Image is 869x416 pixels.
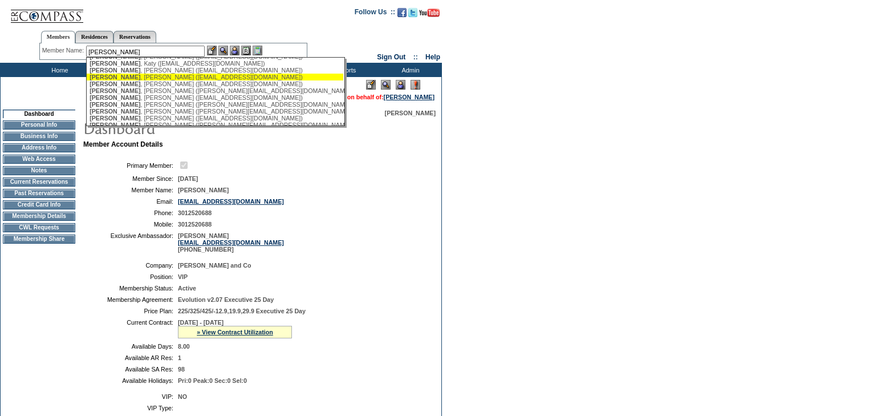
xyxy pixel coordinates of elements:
td: Web Access [3,155,75,164]
td: Past Reservations [3,189,75,198]
td: Position: [88,273,173,280]
span: [PERSON_NAME] [90,60,140,67]
div: , [PERSON_NAME] ([EMAIL_ADDRESS][DOMAIN_NAME]) [90,80,340,87]
div: , [PERSON_NAME] ([EMAIL_ADDRESS][DOMAIN_NAME]) [90,94,340,101]
div: , [PERSON_NAME] ([EMAIL_ADDRESS][DOMAIN_NAME]) [90,67,340,74]
img: b_edit.gif [207,46,217,55]
img: pgTtlDashboard.gif [83,116,311,139]
span: You are acting on behalf of: [304,94,434,100]
span: [DATE] [178,175,198,182]
td: Current Contract: [88,319,173,338]
div: , Katy ([EMAIL_ADDRESS][DOMAIN_NAME]) [90,60,340,67]
img: b_calculator.gif [253,46,262,55]
span: [PERSON_NAME] [PHONE_NUMBER] [178,232,284,253]
td: Available Holidays: [88,377,173,384]
td: Primary Member: [88,160,173,171]
img: Reservations [241,46,251,55]
td: VIP: [88,393,173,400]
img: Impersonate [230,46,239,55]
a: Reservations [113,31,156,43]
img: Follow us on Twitter [408,8,417,17]
span: [PERSON_NAME] [90,74,140,80]
div: Member Name: [42,46,86,55]
td: Membership Status: [88,285,173,292]
a: Follow us on Twitter [408,11,417,18]
td: CWL Requests [3,223,75,232]
a: Become our fan on Facebook [397,11,407,18]
img: View [218,46,228,55]
img: Impersonate [396,80,405,90]
span: [PERSON_NAME] [90,80,140,87]
b: Member Account Details [83,140,163,148]
span: [PERSON_NAME] [90,108,140,115]
span: [PERSON_NAME] [90,115,140,122]
td: Address Info [3,143,75,152]
img: Log Concern/Member Elevation [411,80,420,90]
span: [PERSON_NAME] [90,67,140,74]
span: 3012520688 [178,221,212,228]
td: Mobile: [88,221,173,228]
div: , [PERSON_NAME] ([EMAIL_ADDRESS][DOMAIN_NAME]) [90,74,340,80]
span: 98 [178,366,185,373]
span: VIP [178,273,188,280]
td: Member Since: [88,175,173,182]
td: Personal Info [3,120,75,130]
div: , [PERSON_NAME] ([PERSON_NAME][EMAIL_ADDRESS][DOMAIN_NAME]) [90,108,340,115]
td: Phone: [88,209,173,216]
span: [PERSON_NAME] [178,187,229,193]
a: » View Contract Utilization [197,329,273,336]
span: [PERSON_NAME] [90,87,140,94]
span: 1 [178,354,181,361]
span: 225/325/425/-12.9,19.9,29.9 Executive 25 Day [178,308,306,314]
td: Membership Details [3,212,75,221]
td: Business Info [3,132,75,141]
a: Residences [75,31,113,43]
td: Membership Share [3,235,75,244]
span: :: [413,53,418,61]
a: Help [425,53,440,61]
td: Dashboard [3,110,75,118]
span: [PERSON_NAME] [385,110,436,116]
td: Credit Card Info [3,200,75,209]
span: Active [178,285,196,292]
td: Available SA Res: [88,366,173,373]
img: Edit Mode [366,80,376,90]
td: Admin [376,63,442,77]
a: Sign Out [377,53,405,61]
span: [DATE] - [DATE] [178,319,224,326]
img: Subscribe to our YouTube Channel [419,9,440,17]
img: View Mode [381,80,391,90]
div: , [PERSON_NAME] ([PERSON_NAME][EMAIL_ADDRESS][DOMAIN_NAME]) [90,122,340,128]
span: [PERSON_NAME] [90,94,140,101]
td: Follow Us :: [355,7,395,21]
td: Available AR Res: [88,354,173,361]
a: [PERSON_NAME] [384,94,434,100]
span: NO [178,393,187,400]
a: [EMAIL_ADDRESS][DOMAIN_NAME] [178,239,284,246]
span: 3012520688 [178,209,212,216]
td: Home [26,63,91,77]
span: [PERSON_NAME] [90,101,140,108]
td: Notes [3,166,75,175]
td: Current Reservations [3,177,75,187]
a: Members [41,31,76,43]
img: Become our fan on Facebook [397,8,407,17]
span: Evolution v2.07 Executive 25 Day [178,296,274,303]
a: Subscribe to our YouTube Channel [419,11,440,18]
td: Member Name: [88,187,173,193]
td: Email: [88,198,173,205]
td: Company: [88,262,173,269]
span: [PERSON_NAME] [90,122,140,128]
span: [PERSON_NAME] and Co [178,262,251,269]
div: , [PERSON_NAME] ([PERSON_NAME][EMAIL_ADDRESS][DOMAIN_NAME]) [90,101,340,108]
td: Price Plan: [88,308,173,314]
td: VIP Type: [88,405,173,411]
a: [EMAIL_ADDRESS][DOMAIN_NAME] [178,198,284,205]
span: 8.00 [178,343,190,350]
td: Membership Agreement: [88,296,173,303]
div: , [PERSON_NAME] ([PERSON_NAME][EMAIL_ADDRESS][DOMAIN_NAME]) [90,87,340,94]
td: Exclusive Ambassador: [88,232,173,253]
span: Pri:0 Peak:0 Sec:0 Sel:0 [178,377,247,384]
td: Available Days: [88,343,173,350]
div: , [PERSON_NAME] ([EMAIL_ADDRESS][DOMAIN_NAME]) [90,115,340,122]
